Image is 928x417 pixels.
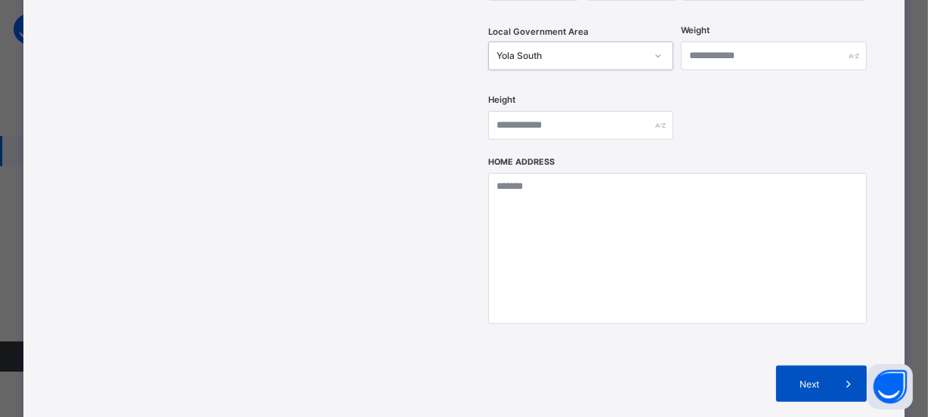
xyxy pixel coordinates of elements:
button: Open asap [868,364,913,409]
div: Yola South [496,51,646,62]
label: Height [488,94,515,105]
label: Home Address [488,157,555,167]
span: Local Government Area [488,26,589,37]
span: Next [787,378,831,390]
label: Weight [681,25,710,36]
